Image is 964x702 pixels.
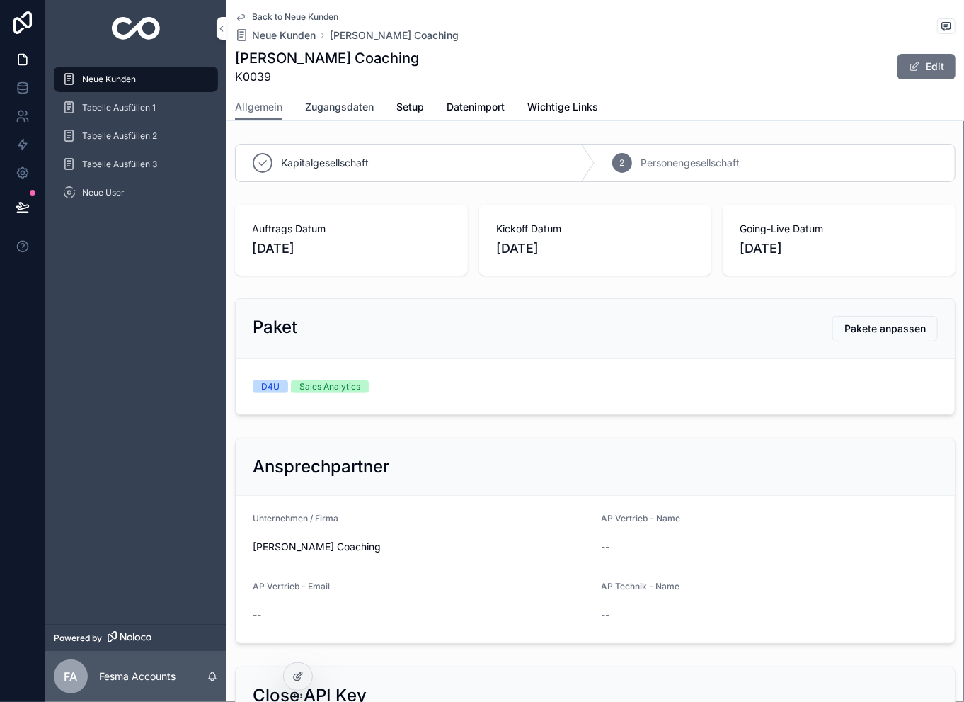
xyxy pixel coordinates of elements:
[45,57,226,224] div: scrollable content
[844,322,926,336] span: Pakete anpassen
[897,54,956,79] button: Edit
[261,380,280,393] div: D4U
[396,100,424,114] span: Setup
[527,100,598,114] span: Wichtige Links
[82,159,157,170] span: Tabelle Ausfüllen 3
[252,222,451,236] span: Auftrags Datum
[832,316,938,341] button: Pakete anpassen
[740,222,939,236] span: Going-Live Datum
[235,94,282,121] a: Allgemein
[601,581,679,591] span: AP Technik - Name
[82,102,156,113] span: Tabelle Ausfüllen 1
[447,100,505,114] span: Datenimport
[496,239,695,259] span: [DATE]
[447,94,505,123] a: Datenimport
[82,187,125,198] span: Neue User
[305,100,374,114] span: Zugangsdaten
[330,28,459,43] a: [PERSON_NAME] Coaching
[82,130,157,142] span: Tabelle Ausfüllen 2
[235,11,338,23] a: Back to Neue Kunden
[54,123,218,149] a: Tabelle Ausfüllen 2
[740,239,939,259] span: [DATE]
[396,94,424,123] a: Setup
[253,513,338,523] span: Unternehmen / Firma
[235,28,316,43] a: Neue Kunden
[45,625,226,651] a: Powered by
[252,11,338,23] span: Back to Neue Kunden
[281,156,369,170] span: Kapitalgesellschaft
[99,669,176,684] p: Fesma Accounts
[54,633,102,644] span: Powered by
[299,380,360,393] div: Sales Analytics
[235,48,419,68] h1: [PERSON_NAME] Coaching
[82,74,136,85] span: Neue Kunden
[253,316,297,339] h2: Paket
[601,540,609,554] span: --
[305,94,374,123] a: Zugangsdaten
[54,152,218,177] a: Tabelle Ausfüllen 3
[601,608,609,622] span: --
[601,513,680,523] span: AP Vertrieb - Name
[64,668,78,685] span: FA
[235,68,419,85] span: K0039
[496,222,695,236] span: Kickoff Datum
[54,95,218,120] a: Tabelle Ausfüllen 1
[54,67,218,92] a: Neue Kunden
[253,455,389,478] h2: Ansprechpartner
[620,157,625,169] span: 2
[235,100,282,114] span: Allgemein
[527,94,598,123] a: Wichtige Links
[54,180,218,205] a: Neue User
[252,28,316,43] span: Neue Kunden
[252,239,451,259] span: [DATE]
[253,581,330,591] span: AP Vertrieb - Email
[253,608,261,622] span: --
[112,17,161,40] img: App logo
[253,540,590,554] span: [PERSON_NAME] Coaching
[641,156,740,170] span: Personengesellschaft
